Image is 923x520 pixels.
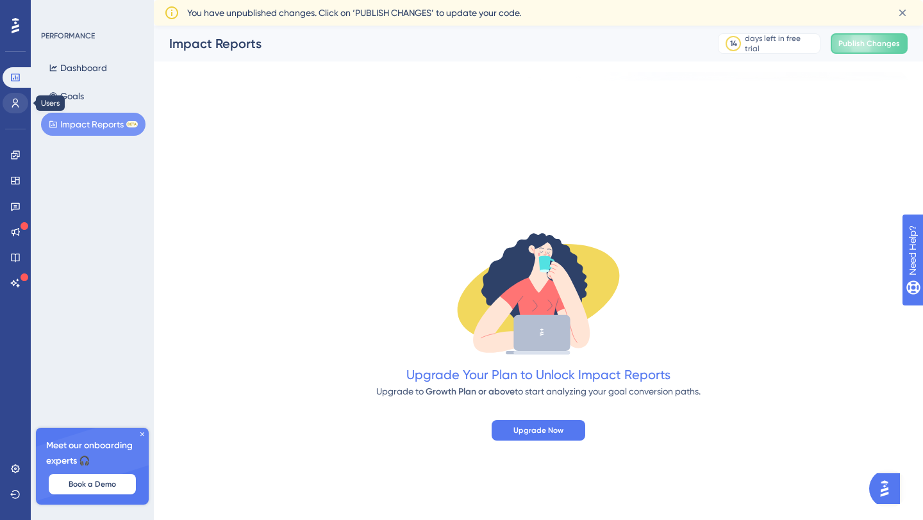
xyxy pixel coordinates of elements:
[426,386,515,397] span: Growth Plan or above
[513,425,563,435] span: Upgrade Now
[169,35,686,53] div: Impact Reports
[41,113,146,136] button: Impact ReportsBETA
[376,386,701,396] span: Upgrade to to start analyzing your goal conversion paths.
[838,38,900,49] span: Publish Changes
[492,420,585,441] button: Upgrade Now
[49,474,136,494] button: Book a Demo
[869,469,908,508] iframe: UserGuiding AI Assistant Launcher
[30,3,80,19] span: Need Help?
[41,85,92,108] button: Goals
[406,367,670,382] span: Upgrade Your Plan to Unlock Impact Reports
[745,33,816,54] div: days left in free trial
[831,33,908,54] button: Publish Changes
[126,121,138,127] div: BETA
[69,479,116,489] span: Book a Demo
[41,56,115,79] button: Dashboard
[730,38,737,49] div: 14
[187,5,521,20] span: You have unpublished changes. Click on ‘PUBLISH CHANGES’ to update your code.
[41,31,95,41] div: PERFORMANCE
[46,438,138,469] span: Meet our onboarding experts 🎧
